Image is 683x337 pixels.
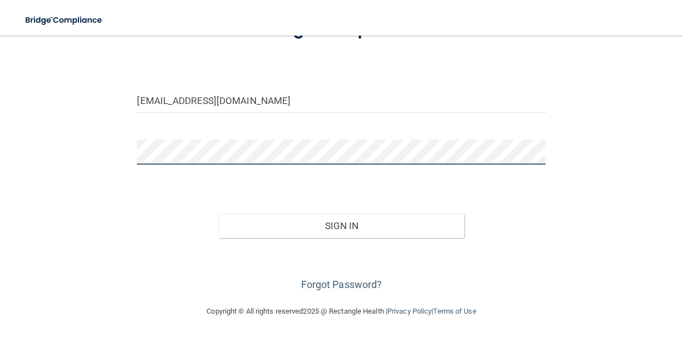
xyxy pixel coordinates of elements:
[137,88,546,113] input: Email
[219,214,464,238] button: Sign In
[301,279,382,290] a: Forgot Password?
[17,9,112,32] img: bridge_compliance_login_screen.278c3ca4.svg
[387,307,431,315] a: Privacy Policy
[433,307,476,315] a: Terms of Use
[139,294,545,329] div: Copyright © All rights reserved 2025 @ Rectangle Health | |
